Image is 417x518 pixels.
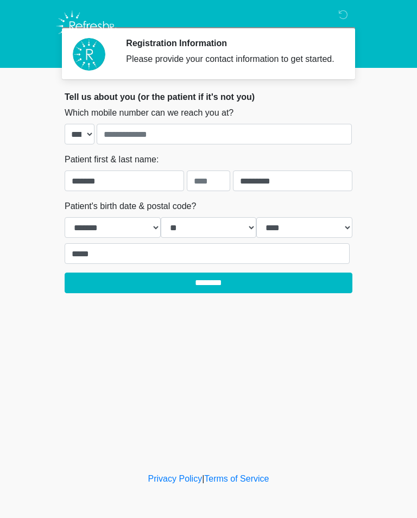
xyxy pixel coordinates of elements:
[148,474,203,483] a: Privacy Policy
[65,200,196,213] label: Patient's birth date & postal code?
[73,38,105,71] img: Agent Avatar
[65,92,352,102] h2: Tell us about you (or the patient if it's not you)
[65,106,233,119] label: Which mobile number can we reach you at?
[65,153,159,166] label: Patient first & last name:
[204,474,269,483] a: Terms of Service
[202,474,204,483] a: |
[54,8,119,44] img: Refresh RX Logo
[126,53,336,66] div: Please provide your contact information to get started.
